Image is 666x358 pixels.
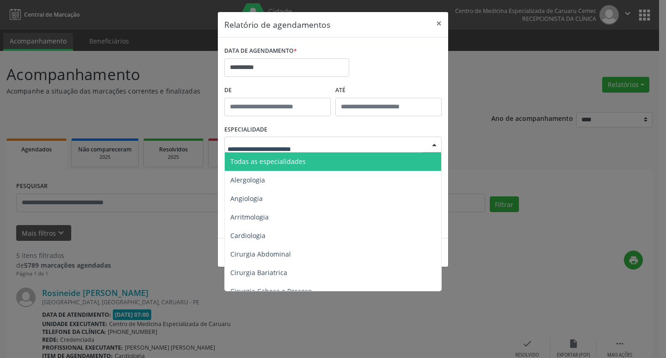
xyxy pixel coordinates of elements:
label: De [224,83,331,98]
label: ESPECIALIDADE [224,123,267,137]
span: Cardiologia [230,231,265,240]
label: DATA DE AGENDAMENTO [224,44,297,58]
span: Alergologia [230,176,265,184]
span: Cirurgia Abdominal [230,250,291,258]
h5: Relatório de agendamentos [224,19,330,31]
span: Todas as especialidades [230,157,306,166]
span: Cirurgia Cabeça e Pescoço [230,287,312,295]
label: ATÉ [335,83,442,98]
span: Angiologia [230,194,263,203]
button: Close [430,12,448,35]
span: Arritmologia [230,213,269,221]
span: Cirurgia Bariatrica [230,268,287,277]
